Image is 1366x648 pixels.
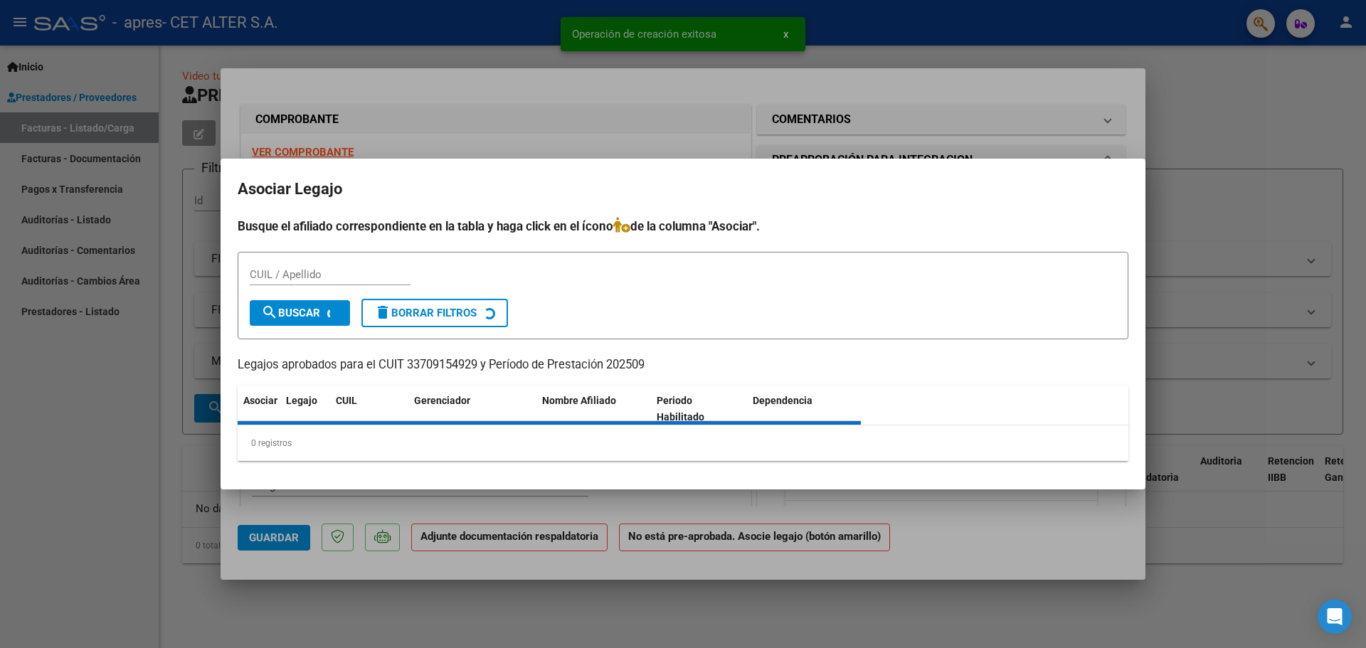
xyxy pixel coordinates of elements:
[336,395,357,406] span: CUIL
[243,395,277,406] span: Asociar
[330,386,408,432] datatable-header-cell: CUIL
[753,395,812,406] span: Dependencia
[286,395,317,406] span: Legajo
[374,304,391,321] mat-icon: delete
[238,356,1128,374] p: Legajos aprobados para el CUIT 33709154929 y Período de Prestación 202509
[651,386,747,432] datatable-header-cell: Periodo Habilitado
[657,395,704,423] span: Periodo Habilitado
[361,299,508,327] button: Borrar Filtros
[408,386,536,432] datatable-header-cell: Gerenciador
[414,395,470,406] span: Gerenciador
[250,300,350,326] button: Buscar
[536,386,651,432] datatable-header-cell: Nombre Afiliado
[280,386,330,432] datatable-header-cell: Legajo
[1318,600,1352,634] div: Open Intercom Messenger
[261,307,320,319] span: Buscar
[238,217,1128,235] h4: Busque el afiliado correspondiente en la tabla y haga click en el ícono de la columna "Asociar".
[238,425,1128,461] div: 0 registros
[542,395,616,406] span: Nombre Afiliado
[238,176,1128,203] h2: Asociar Legajo
[374,307,477,319] span: Borrar Filtros
[747,386,862,432] datatable-header-cell: Dependencia
[261,304,278,321] mat-icon: search
[238,386,280,432] datatable-header-cell: Asociar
